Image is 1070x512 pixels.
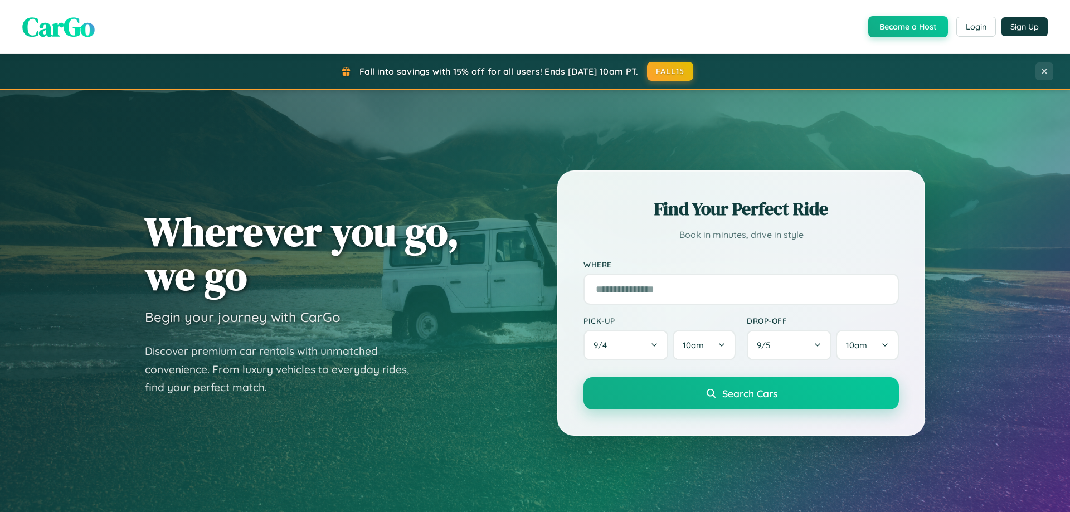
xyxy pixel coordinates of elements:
[673,330,736,360] button: 10am
[22,8,95,45] span: CarGo
[757,340,776,350] span: 9 / 5
[647,62,694,81] button: FALL15
[1001,17,1048,36] button: Sign Up
[583,330,668,360] button: 9/4
[145,342,424,397] p: Discover premium car rentals with unmatched convenience. From luxury vehicles to everyday rides, ...
[145,209,459,298] h1: Wherever you go, we go
[583,260,899,269] label: Where
[583,377,899,409] button: Search Cars
[868,16,948,37] button: Become a Host
[145,309,341,325] h3: Begin your journey with CarGo
[583,197,899,221] h2: Find Your Perfect Ride
[956,17,996,37] button: Login
[747,330,831,360] button: 9/5
[846,340,867,350] span: 10am
[594,340,612,350] span: 9 / 4
[747,316,899,325] label: Drop-off
[359,66,639,77] span: Fall into savings with 15% off for all users! Ends [DATE] 10am PT.
[583,227,899,243] p: Book in minutes, drive in style
[583,316,736,325] label: Pick-up
[722,387,777,399] span: Search Cars
[683,340,704,350] span: 10am
[836,330,899,360] button: 10am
